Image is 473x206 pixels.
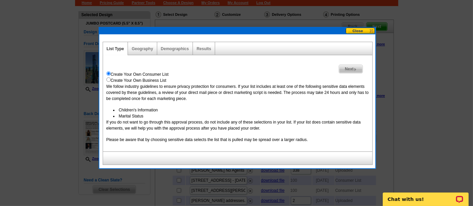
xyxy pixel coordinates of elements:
[378,185,473,206] iframe: LiveChat chat widget
[107,46,124,51] a: List Type
[106,77,369,83] div: Create Your Own Business List
[132,46,153,51] a: Geography
[113,113,369,119] li: Marital Status
[106,83,369,102] p: We follow industry guidelines to ensure privacy protection for consumers. If your list includes a...
[161,46,189,51] a: Demographics
[106,71,369,77] div: Create Your Own Consumer List
[113,107,369,113] li: Children's Information
[339,65,362,73] span: Next
[106,119,369,131] p: If you do not want to go through this approval process, do not include any of these selections in...
[106,137,369,143] p: Please be aware that by choosing sensitive data selects the list that is pulled may be spread ove...
[339,65,363,73] a: Next
[354,68,357,71] img: button-next-arrow-gray.png
[197,46,211,51] a: Results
